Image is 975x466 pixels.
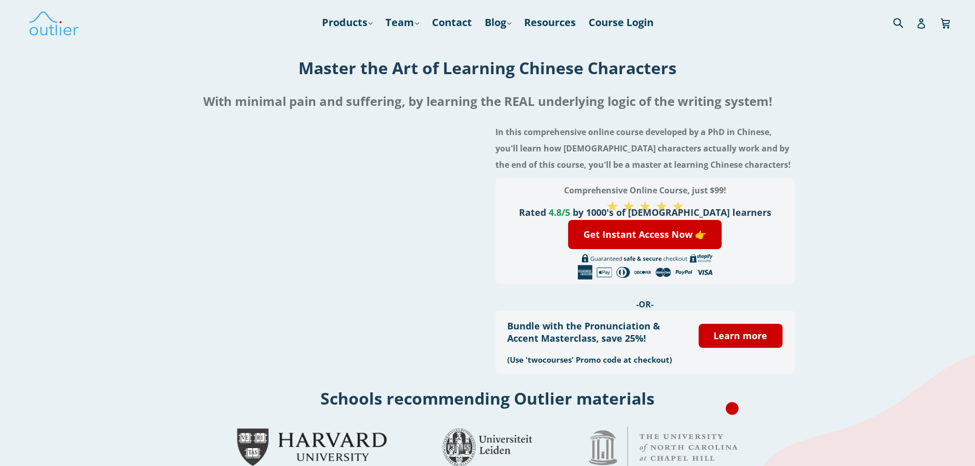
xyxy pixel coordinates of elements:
a: Get Instant Access Now 👉 [568,220,722,249]
h3: Bundle with the Pronunciation & Accent Masterclass, save 25%! [507,320,683,344]
input: Search [891,12,919,33]
a: Course Login [583,13,659,32]
a: Resources [519,13,581,32]
iframe: Embedded Youtube Video [181,119,480,287]
span: 4.8/5 [549,206,570,218]
h3: Comprehensive Online Course, just $99! [507,182,783,198]
a: Team [380,13,424,32]
span: by 1000's of [DEMOGRAPHIC_DATA] learners [573,206,771,218]
h4: In this comprehensive online course developed by a PhD in Chinese, you'll learn how [DEMOGRAPHIC_... [495,124,795,173]
span: -OR- [636,299,654,310]
span: ★ ★ ★ ★ ★ [606,196,684,215]
img: Outlier Linguistics [28,8,79,37]
a: Contact [427,13,477,32]
h3: (Use 'twocourses' Promo code at checkout) [507,354,683,365]
a: Products [317,13,378,32]
a: Learn more [699,324,783,348]
span: Rated [519,206,546,218]
a: Blog [480,13,516,32]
